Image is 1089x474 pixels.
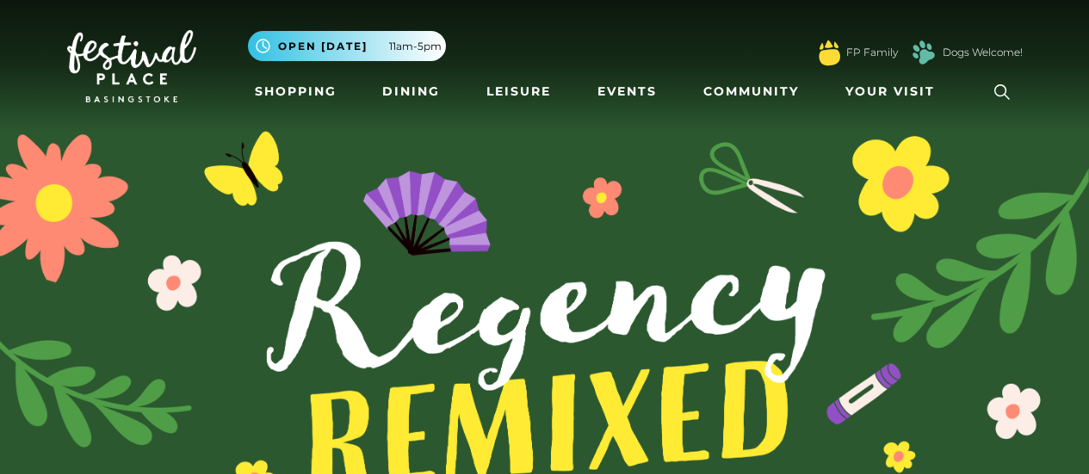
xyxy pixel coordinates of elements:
span: Your Visit [845,83,935,101]
img: Festival Place Logo [67,30,196,102]
a: Dogs Welcome! [943,45,1023,60]
a: Community [696,76,806,108]
a: FP Family [846,45,898,60]
a: Your Visit [838,76,950,108]
a: Events [591,76,664,108]
button: Open [DATE] 11am-5pm [248,31,446,61]
a: Shopping [248,76,343,108]
a: Leisure [480,76,558,108]
a: Dining [375,76,447,108]
span: Open [DATE] [278,39,368,54]
span: 11am-5pm [389,39,442,54]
